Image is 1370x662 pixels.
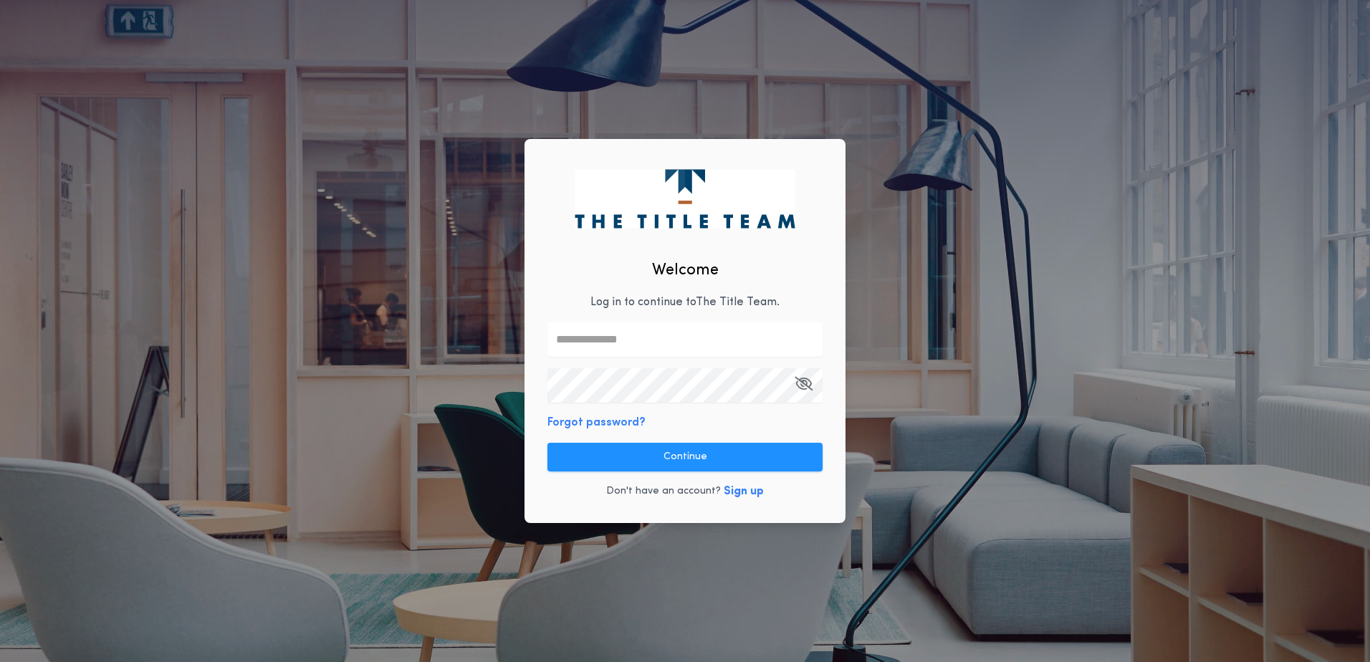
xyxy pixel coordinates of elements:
[575,169,795,228] img: logo
[652,259,719,282] h2: Welcome
[547,443,823,471] button: Continue
[724,483,764,500] button: Sign up
[590,294,780,311] p: Log in to continue to The Title Team .
[606,484,721,499] p: Don't have an account?
[547,414,646,431] button: Forgot password?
